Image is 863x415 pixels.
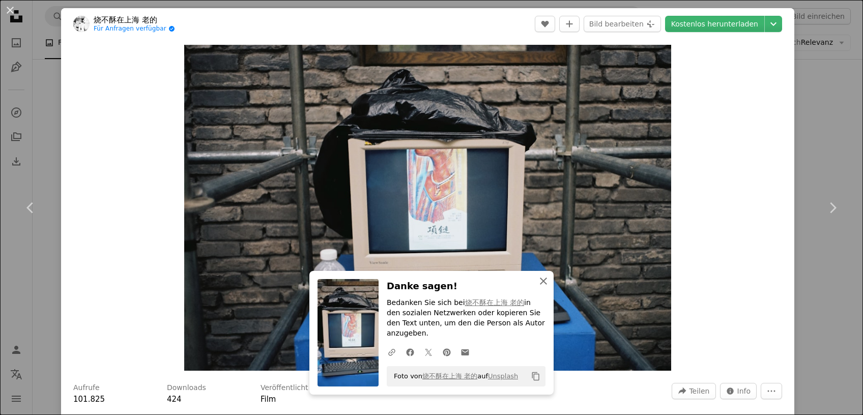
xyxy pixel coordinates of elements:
a: Auf Facebook teilen [401,342,419,362]
button: Dieses Bild heranzoomen [184,45,671,371]
button: Bild bearbeiten [584,16,661,32]
a: Weiter [802,159,863,257]
a: Auf Twitter teilen [419,342,438,362]
button: In die Zwischenablage kopieren [527,368,544,385]
button: Weitere Aktionen [761,383,782,399]
button: Zu Kollektion hinzufügen [559,16,580,32]
h3: Aufrufe [73,383,100,393]
a: 烧不酥在上海 老的 [465,298,524,307]
p: Bedanken Sie sich bei in den sozialen Netzwerken oder kopieren Sie den Text unten, um den die Per... [387,298,545,339]
a: Auf Pinterest teilen [438,342,456,362]
span: 101.825 [73,395,105,404]
img: weißer CRT-Computermonitor auf blauem Tisch [184,45,671,371]
a: 烧不酥在上海 老的 [422,372,477,380]
h3: Danke sagen! [387,279,545,294]
span: Teilen [689,383,709,399]
a: Für Anfragen verfügbar [94,25,175,33]
a: 烧不酥在上海 老的 [94,15,175,25]
button: Dieses Bild teilen [672,383,715,399]
h3: Veröffentlicht in [261,383,317,393]
button: Gefällt mir [535,16,555,32]
span: 424 [167,395,182,404]
a: Film [261,395,276,404]
img: Zum Profil von 烧不酥在上海 老的 [73,16,90,32]
a: Via E-Mail teilen teilen [456,342,474,362]
h3: Downloads [167,383,206,393]
a: Unsplash [488,372,518,380]
button: Statistiken zu diesem Bild [720,383,757,399]
span: Foto von auf [389,368,518,384]
a: Kostenlos herunterladen [665,16,764,32]
button: Downloadgröße auswählen [765,16,782,32]
span: Info [737,383,751,399]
